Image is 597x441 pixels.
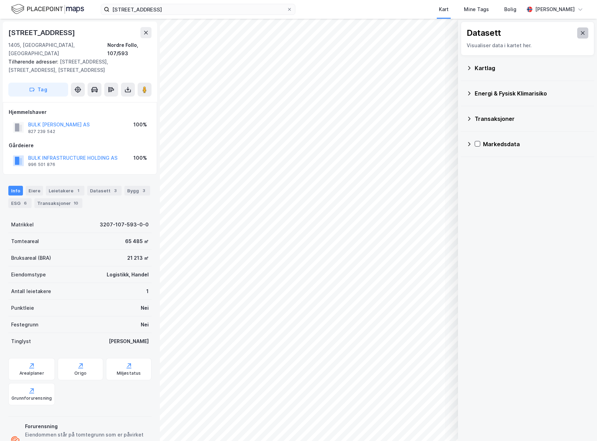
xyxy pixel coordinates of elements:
div: Nei [141,321,149,329]
div: Tomteareal [11,237,39,246]
div: Arealplaner [19,371,44,376]
div: ESG [8,198,32,208]
div: 100% [133,154,147,162]
div: Energi & Fysisk Klimarisiko [475,89,589,98]
div: Markedsdata [483,140,589,148]
div: Hjemmelshaver [9,108,151,116]
div: Logistikk, Handel [107,271,149,279]
div: 100% [133,120,147,129]
div: Festegrunn [11,321,38,329]
div: 6 [22,200,29,207]
div: Mine Tags [464,5,489,14]
div: Bolig [504,5,516,14]
div: 3 [112,187,119,194]
div: Nordre Follo, 107/593 [107,41,152,58]
span: Tilhørende adresser: [8,59,60,65]
div: Gårdeiere [9,141,151,150]
div: Forurensning [25,422,149,431]
div: Miljøstatus [117,371,141,376]
div: 3207-107-593-0-0 [100,220,149,229]
div: 10 [72,200,80,207]
div: Nei [141,304,149,312]
div: Punktleie [11,304,34,312]
div: Matrikkel [11,220,34,229]
div: 21 213 ㎡ [127,254,149,262]
div: Kart [439,5,449,14]
div: Antall leietakere [11,287,51,296]
div: 996 501 876 [28,162,55,167]
div: [STREET_ADDRESS] [8,27,76,38]
button: Tag [8,83,68,97]
div: Origo [74,371,87,376]
div: [PERSON_NAME] [535,5,575,14]
div: Transaksjoner [475,115,589,123]
div: Datasett [87,186,122,195]
input: Søk på adresse, matrikkel, gårdeiere, leietakere eller personer [109,4,287,15]
div: Eiere [26,186,43,195]
img: logo.f888ab2527a4732fd821a326f86c7f29.svg [11,3,84,15]
div: Kartlag [475,64,589,72]
div: Info [8,186,23,195]
div: 827 239 542 [28,129,55,134]
div: 65 485 ㎡ [125,237,149,246]
div: Bruksareal (BRA) [11,254,51,262]
div: [STREET_ADDRESS], [STREET_ADDRESS], [STREET_ADDRESS] [8,58,146,74]
iframe: Chat Widget [562,408,597,441]
div: Kontrollprogram for chat [562,408,597,441]
div: 1 [75,187,82,194]
div: Transaksjoner [34,198,82,208]
div: Tinglyst [11,337,31,346]
div: 1405, [GEOGRAPHIC_DATA], [GEOGRAPHIC_DATA] [8,41,107,58]
div: [PERSON_NAME] [109,337,149,346]
div: Bygg [124,186,150,195]
div: Visualiser data i kartet her. [467,41,588,50]
div: Leietakere [46,186,84,195]
div: Grunnforurensning [11,396,52,401]
div: Eiendomstype [11,271,46,279]
div: 3 [140,187,147,194]
div: 1 [146,287,149,296]
div: Datasett [467,27,501,39]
